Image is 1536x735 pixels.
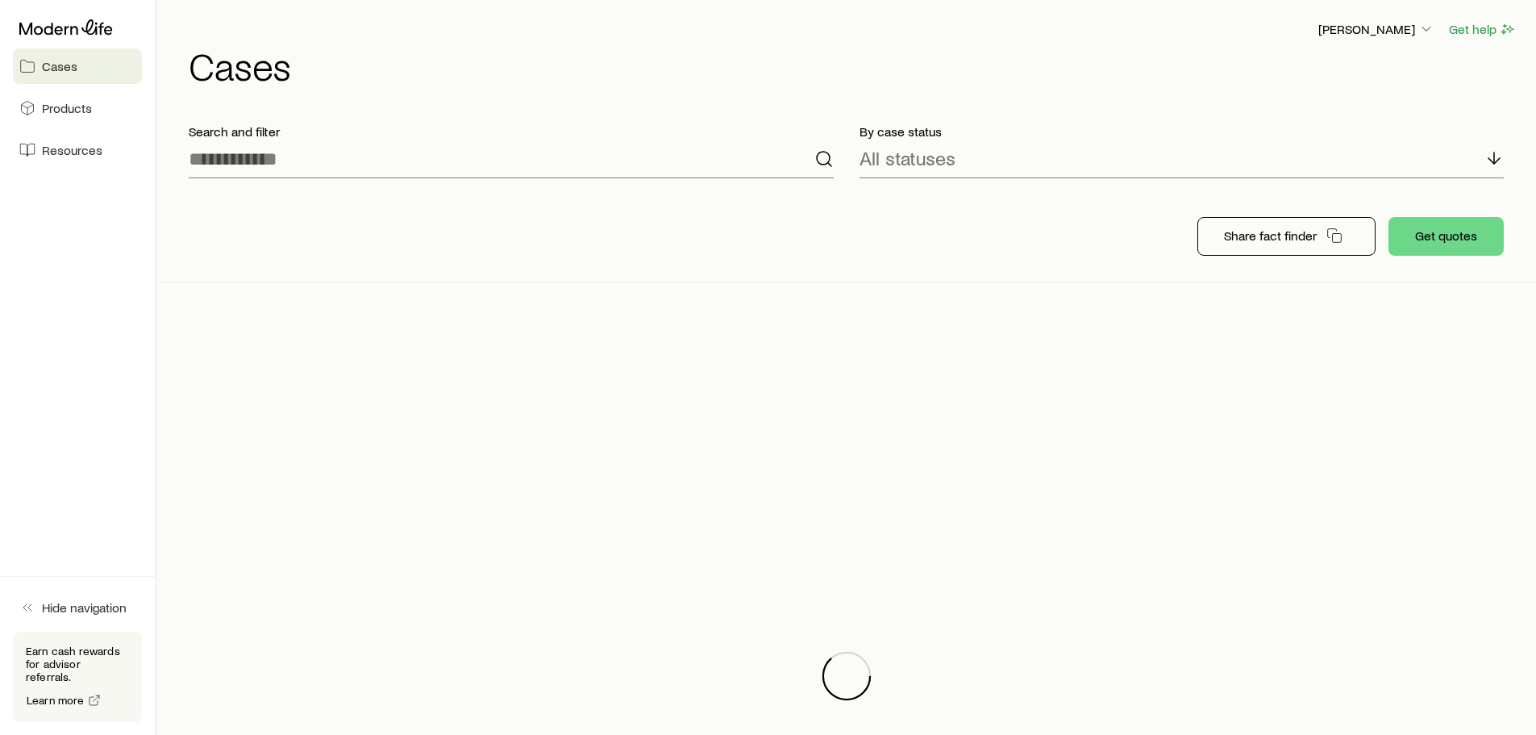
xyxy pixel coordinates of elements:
span: Hide navigation [42,599,127,616]
span: Resources [42,142,102,158]
p: [PERSON_NAME] [1318,21,1434,37]
div: Earn cash rewards for advisor referrals.Learn more [13,632,142,722]
span: Learn more [27,695,85,706]
button: Hide navigation [13,590,142,625]
a: Cases [13,48,142,84]
p: Share fact finder [1224,228,1317,244]
p: All statuses [860,147,955,169]
p: Search and filter [189,123,834,140]
a: Products [13,90,142,126]
button: Get help [1448,20,1517,39]
h1: Cases [189,46,1517,85]
span: Products [42,100,92,116]
span: Cases [42,58,77,74]
a: Resources [13,132,142,168]
button: Share fact finder [1197,217,1376,256]
button: [PERSON_NAME] [1317,20,1435,40]
p: By case status [860,123,1505,140]
p: Earn cash rewards for advisor referrals. [26,645,129,683]
button: Get quotes [1388,217,1504,256]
